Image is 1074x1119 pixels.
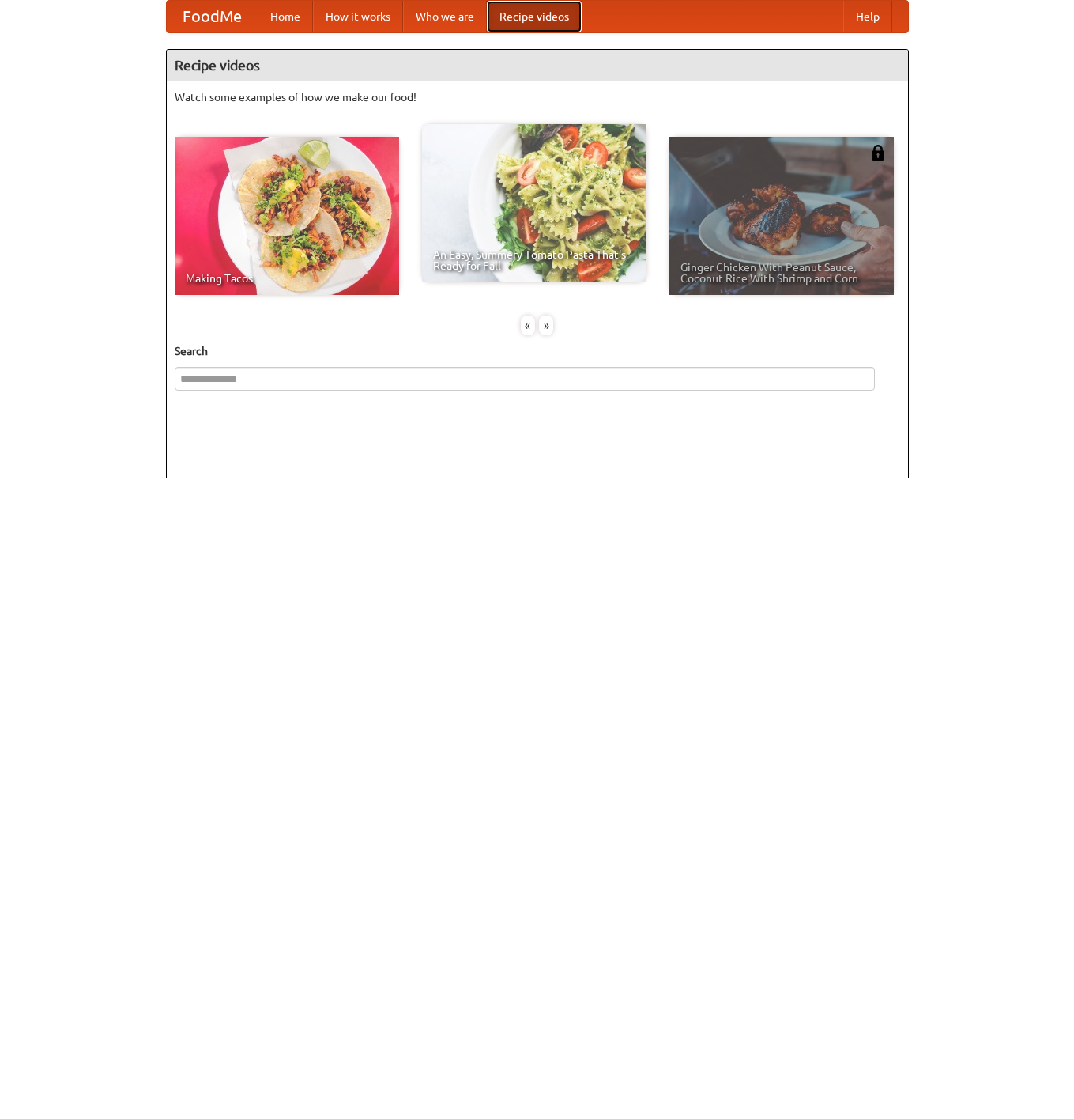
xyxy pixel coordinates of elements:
span: Making Tacos [186,273,388,284]
div: » [539,316,553,335]
a: Home [258,1,313,32]
a: How it works [313,1,403,32]
a: Recipe videos [487,1,582,32]
a: An Easy, Summery Tomato Pasta That's Ready for Fall [422,124,646,282]
div: « [521,316,535,335]
a: Help [843,1,892,32]
h4: Recipe videos [167,50,908,81]
a: FoodMe [167,1,258,32]
a: Who we are [403,1,487,32]
a: Making Tacos [175,137,399,295]
span: An Easy, Summery Tomato Pasta That's Ready for Fall [433,249,635,271]
p: Watch some examples of how we make our food! [175,89,900,105]
img: 483408.png [870,145,886,161]
h5: Search [175,343,900,359]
